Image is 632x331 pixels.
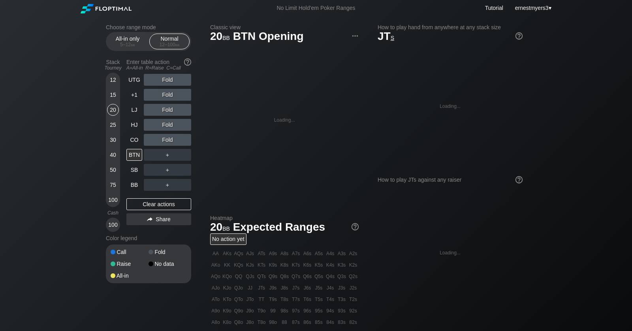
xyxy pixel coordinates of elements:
div: A5s [313,248,324,259]
div: Call [111,249,149,255]
div: 99 [267,305,278,316]
span: bb [175,42,180,47]
span: 20 [209,30,231,43]
div: 25 [107,119,119,131]
div: T8o [256,317,267,328]
div: T7s [290,294,301,305]
div: Q9s [267,271,278,282]
div: K3s [336,260,347,271]
div: K8o [222,317,233,328]
div: T8s [279,294,290,305]
img: help.32db89a4.svg [351,222,359,231]
div: 95s [313,305,324,316]
div: Q8o [233,317,244,328]
div: T2s [348,294,359,305]
div: Q6s [302,271,313,282]
div: ＋ [144,164,191,176]
div: A=All-in R=Raise C=Call [126,65,191,71]
div: QTs [256,271,267,282]
div: Q5s [313,271,324,282]
div: KQs [233,260,244,271]
div: ＋ [144,179,191,191]
div: All-in only [109,34,146,49]
span: ernestmyers3 [515,5,549,11]
div: K7s [290,260,301,271]
img: help.32db89a4.svg [183,58,192,66]
a: Tutorial [485,5,503,11]
div: 93s [336,305,347,316]
div: K8s [279,260,290,271]
div: QJs [245,271,256,282]
div: T4s [325,294,336,305]
div: K6s [302,260,313,271]
div: A2s [348,248,359,259]
div: ＋ [144,149,191,161]
div: 94s [325,305,336,316]
div: 92s [348,305,359,316]
div: A9s [267,248,278,259]
div: KK [222,260,233,271]
div: BB [126,179,142,191]
div: A4s [325,248,336,259]
div: Fold [149,249,186,255]
div: T9o [256,305,267,316]
div: A8o [210,317,221,328]
div: 100 [107,219,119,231]
h2: Classic view [210,24,359,30]
div: ATs [256,248,267,259]
div: 12 – 100 [153,42,186,47]
div: J9s [267,282,278,293]
div: A8s [279,248,290,259]
div: K4s [325,260,336,271]
div: KTo [222,294,233,305]
img: ellipsis.fd386fe8.svg [351,32,359,40]
div: 82s [348,317,359,328]
div: Loading... [440,103,461,109]
div: LJ [126,104,142,116]
div: T5s [313,294,324,305]
div: Q2s [348,271,359,282]
div: Cash [103,210,123,216]
div: J2s [348,282,359,293]
div: A9o [210,305,221,316]
div: 50 [107,164,119,176]
div: Fold [144,119,191,131]
div: SB [126,164,142,176]
div: A6s [302,248,313,259]
div: How to play JTs against any raiser [378,177,523,183]
div: JTs [256,282,267,293]
div: BTN [126,149,142,161]
span: bb [222,224,230,232]
div: J5s [313,282,324,293]
div: 5 – 12 [111,42,144,47]
div: Q7s [290,271,301,282]
div: Q9o [233,305,244,316]
div: TT [256,294,267,305]
div: 83s [336,317,347,328]
div: Normal [151,34,188,49]
div: 12 [107,74,119,86]
div: +1 [126,89,142,101]
div: 87s [290,317,301,328]
span: s [391,33,394,41]
div: Share [126,213,191,225]
div: 15 [107,89,119,101]
span: BTN Opening [232,30,305,43]
span: JT [378,30,394,42]
div: Fold [144,74,191,86]
div: AJs [245,248,256,259]
div: J8o [245,317,256,328]
div: 84s [325,317,336,328]
div: AQo [210,271,221,282]
img: share.864f2f62.svg [147,217,152,222]
div: 98s [279,305,290,316]
div: T6s [302,294,313,305]
div: J6s [302,282,313,293]
div: T9s [267,294,278,305]
div: No Limit Hold’em Poker Ranges [265,5,367,13]
img: help.32db89a4.svg [515,175,523,184]
div: J8s [279,282,290,293]
h2: Choose range mode [106,24,191,30]
div: AKs [222,248,233,259]
img: Floptimal logo [81,4,131,13]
